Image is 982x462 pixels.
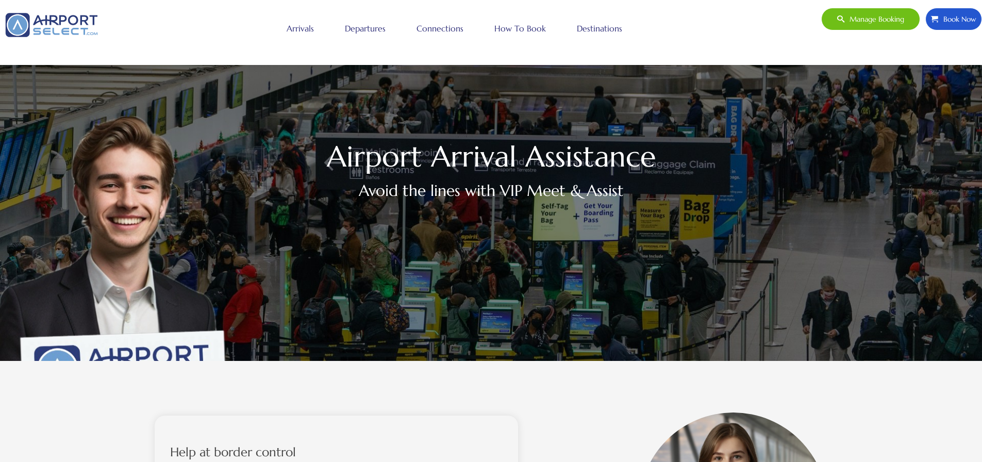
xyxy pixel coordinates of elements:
[844,8,904,30] span: Manage booking
[821,8,920,30] a: Manage booking
[155,145,827,169] h1: Airport Arrival Assistance
[284,15,317,41] a: Arrivals
[574,15,625,41] a: Destinations
[925,8,982,30] a: Book Now
[414,15,466,41] a: Connections
[155,179,827,202] h2: Avoid the lines with VIP Meet & Assist
[170,447,503,458] h2: Help at border control
[938,8,976,30] span: Book Now
[342,15,388,41] a: Departures
[492,15,548,41] a: How to book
